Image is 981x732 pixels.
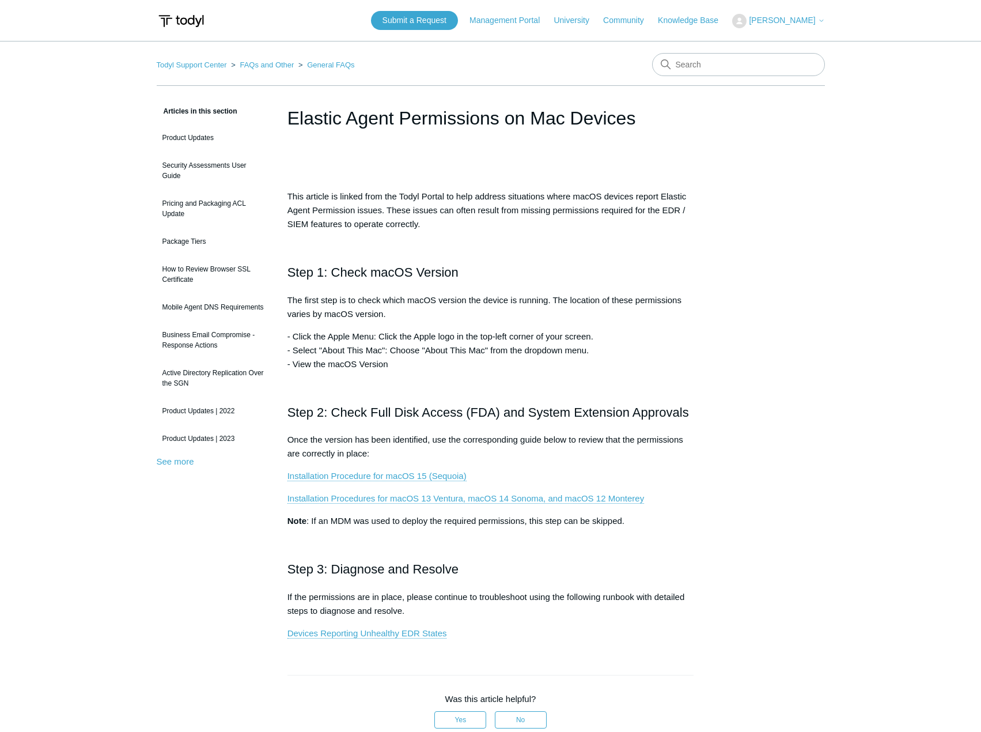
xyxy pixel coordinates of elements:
li: General FAQs [296,61,355,69]
a: How to Review Browser SSL Certificate [157,258,270,290]
p: - Click the Apple Menu: Click the Apple logo in the top-left corner of your screen. - Select "Abo... [287,330,694,371]
a: Management Portal [469,14,551,27]
li: Todyl Support Center [157,61,229,69]
a: See more [157,456,194,466]
p: Once the version has been identified, use the corresponding guide below to review that the permis... [287,433,694,461]
p: If the permissions are in place, please continue to troubleshoot using the following runbook with... [287,590,694,618]
li: FAQs and Other [229,61,296,69]
a: Pricing and Packaging ACL Update [157,193,270,225]
p: This article is linked from the Todyl Portal to help address situations where macOS devices repor... [287,190,694,231]
a: Installation Procedure for macOS 15 (Sequoia) [287,471,467,481]
a: Product Updates | 2023 [157,428,270,450]
a: Submit a Request [371,11,458,30]
h2: Step 1: Check macOS Version [287,262,694,282]
button: [PERSON_NAME] [732,14,824,28]
h2: Step 3: Diagnose and Resolve [287,559,694,579]
a: Product Updates [157,127,270,149]
a: Business Email Compromise - Response Actions [157,324,270,356]
a: University [554,14,600,27]
input: Search [652,53,825,76]
a: Package Tiers [157,231,270,252]
a: Community [603,14,656,27]
a: Product Updates | 2022 [157,400,270,422]
a: Security Assessments User Guide [157,154,270,187]
h1: Elastic Agent Permissions on Mac Devices [287,104,694,132]
a: Todyl Support Center [157,61,227,69]
button: This article was not helpful [495,711,547,729]
h2: Step 2: Check Full Disk Access (FDA) and System Extension Approvals [287,402,694,422]
img: Todyl Support Center Help Center home page [157,10,206,32]
a: Mobile Agent DNS Requirements [157,296,270,318]
p: : If an MDM was used to deploy the required permissions, this step can be skipped. [287,514,694,528]
span: [PERSON_NAME] [749,16,815,25]
a: Active Directory Replication Over the SGN [157,362,270,394]
a: FAQs and Other [240,61,294,69]
a: Devices Reporting Unhealthy EDR States [287,628,447,639]
p: The first step is to check which macOS version the device is running. The location of these permi... [287,293,694,321]
a: Knowledge Base [658,14,730,27]
a: Installation Procedures for macOS 13 Ventura, macOS 14 Sonoma, and macOS 12 Monterey [287,493,644,504]
span: Articles in this section [157,107,237,115]
button: This article was helpful [434,711,486,729]
strong: Note [287,516,306,526]
a: General FAQs [307,61,354,69]
span: Was this article helpful? [445,694,536,704]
